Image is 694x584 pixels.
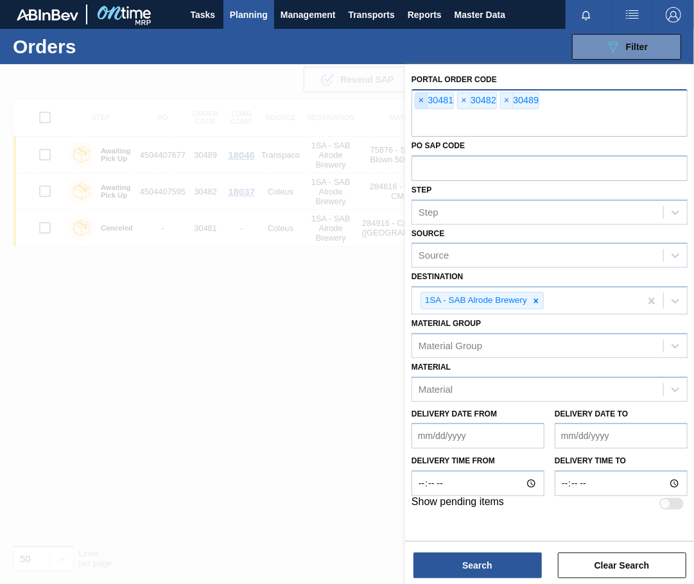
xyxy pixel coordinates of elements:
[419,340,482,351] div: Material Group
[457,92,496,109] div: 30482
[555,423,688,449] input: mm/dd/yyyy
[458,93,470,108] span: ×
[415,93,428,108] span: ×
[421,293,529,309] div: 1SA - SAB Alrode Brewery
[626,42,648,52] span: Filter
[666,7,681,22] img: Logout
[412,75,497,84] label: Portal Order Code
[501,93,513,108] span: ×
[408,7,442,22] span: Reports
[13,39,183,54] h1: Orders
[412,496,504,511] label: Show pending items
[412,229,444,238] label: Source
[555,409,628,418] label: Delivery Date to
[415,92,454,109] div: 30481
[572,34,681,60] button: Filter
[189,7,217,22] span: Tasks
[412,452,544,470] label: Delivery time from
[281,7,336,22] span: Management
[230,7,268,22] span: Planning
[17,9,78,21] img: TNhmsLtSVTkK8tSr43FrP2fwEKptu5GPRR3wAAAABJRU5ErkJggg==
[412,319,481,328] label: Material Group
[349,7,395,22] span: Transports
[412,423,544,449] input: mm/dd/yyyy
[555,452,688,470] label: Delivery time to
[500,92,539,109] div: 30489
[419,207,438,218] div: Step
[419,250,449,261] div: Source
[412,409,497,418] label: Delivery Date from
[412,272,463,281] label: Destination
[412,363,451,372] label: Material
[419,384,453,395] div: Material
[412,185,431,194] label: Step
[455,7,505,22] span: Master Data
[566,6,607,24] button: Notifications
[412,141,465,150] label: PO SAP Code
[625,7,640,22] img: userActions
